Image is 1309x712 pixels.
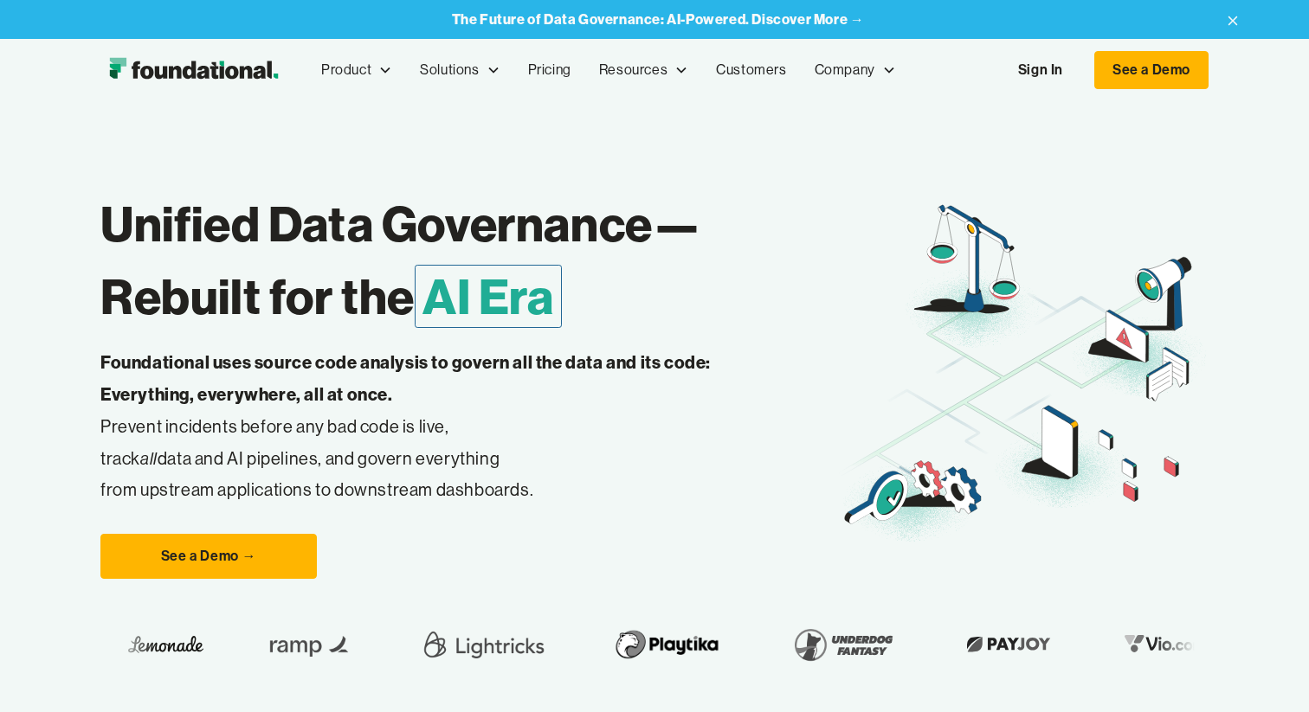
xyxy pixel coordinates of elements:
img: Foundational Logo [100,53,287,87]
strong: The Future of Data Governance: AI-Powered. Discover More → [452,10,865,28]
a: See a Demo → [100,534,317,579]
div: Solutions [420,59,479,81]
p: Prevent incidents before any bad code is live, track data and AI pipelines, and govern everything... [100,347,765,506]
img: Lemonade [118,631,193,657]
span: AI Era [415,265,562,328]
div: Resources [585,42,702,99]
div: Product [321,59,371,81]
div: Company [801,42,910,99]
a: home [100,53,287,87]
img: Payjoy [947,631,1049,657]
a: Customers [702,42,800,99]
img: Playtika [595,620,719,669]
div: Resources [599,59,667,81]
img: Vio.com [1105,631,1205,657]
div: Product [307,42,406,99]
strong: Foundational uses source code analysis to govern all the data and its code: Everything, everywher... [100,351,711,405]
a: Sign In [1001,52,1080,88]
a: The Future of Data Governance: AI-Powered. Discover More → [452,11,865,28]
img: Lightricks [408,620,539,669]
img: Ramp [248,620,352,669]
div: Solutions [406,42,513,99]
h1: Unified Data Governance— Rebuilt for the [100,188,839,333]
a: Pricing [514,42,585,99]
div: Company [815,59,875,81]
img: Underdog Fantasy [774,620,892,669]
a: See a Demo [1094,51,1209,89]
em: all [140,447,158,469]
